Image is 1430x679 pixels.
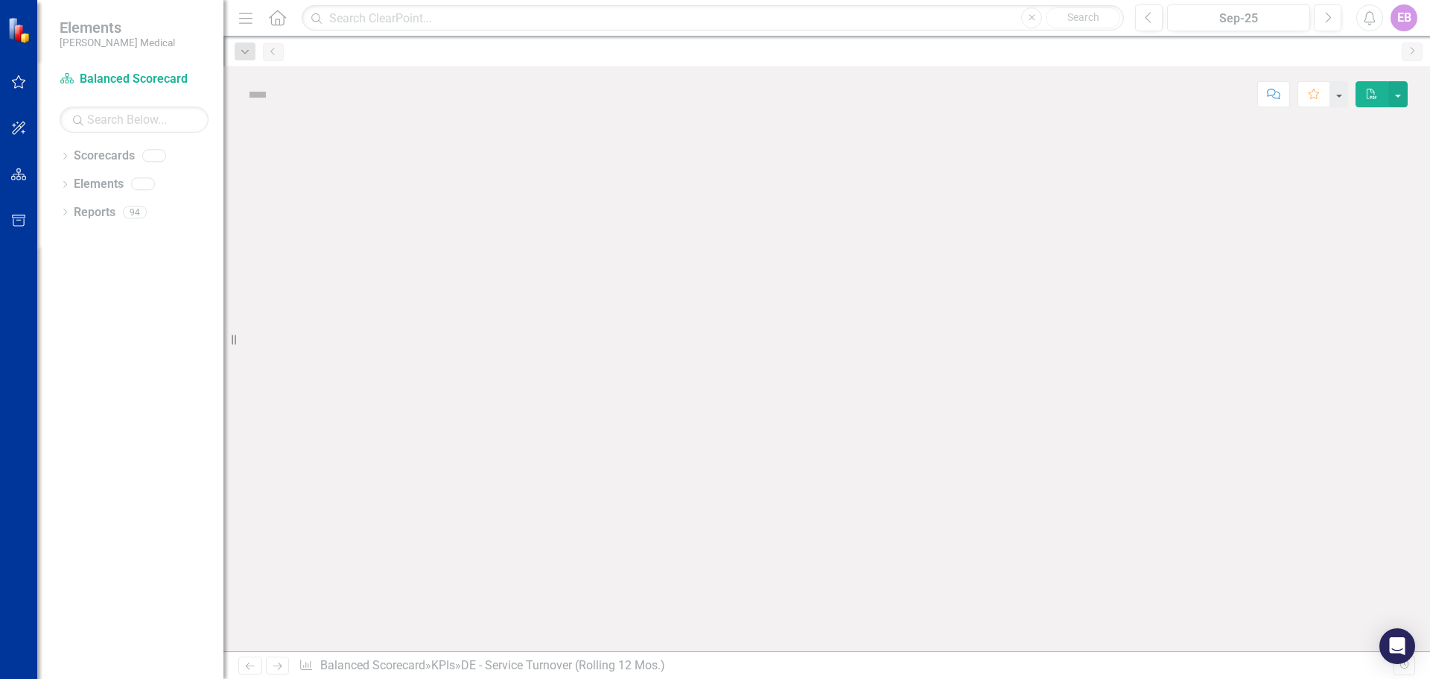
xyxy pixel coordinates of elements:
a: Balanced Scorecard [320,658,425,672]
img: ClearPoint Strategy [7,16,34,43]
div: » » [299,657,1393,675]
div: Open Intercom Messenger [1379,628,1415,664]
div: DE - Service Turnover (Rolling 12 Mos.) [461,658,665,672]
span: Elements [60,19,175,37]
div: 94 [123,206,147,218]
button: Sep-25 [1167,4,1310,31]
a: KPIs [431,658,455,672]
input: Search Below... [60,107,209,133]
small: [PERSON_NAME] Medical [60,37,175,48]
img: Not Defined [246,83,270,107]
a: Scorecards [74,148,135,165]
a: Reports [74,204,115,221]
a: Balanced Scorecard [60,71,209,88]
div: Sep-25 [1172,10,1305,28]
button: Search [1046,7,1120,28]
button: EB [1391,4,1417,31]
span: Search [1067,11,1099,23]
input: Search ClearPoint... [302,5,1124,31]
a: Elements [74,176,124,193]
